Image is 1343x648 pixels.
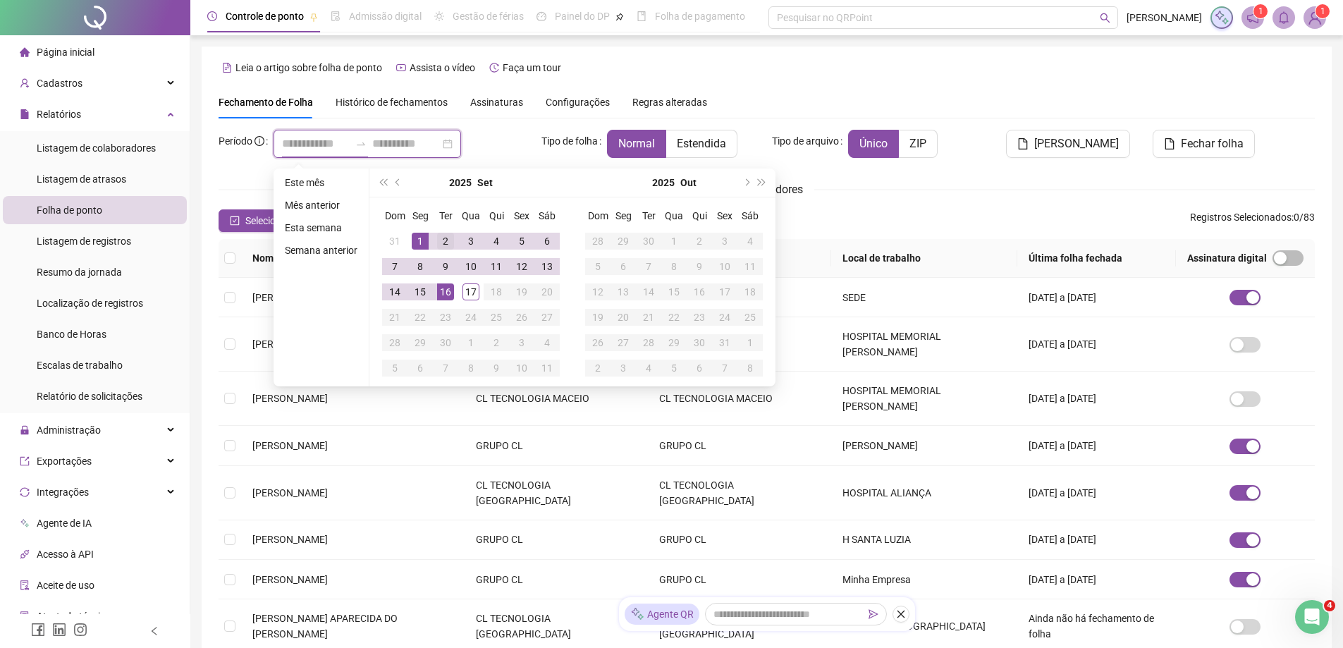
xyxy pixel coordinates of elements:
[477,169,493,197] button: month panel
[484,203,509,228] th: Qui
[382,330,407,355] td: 2025-09-28
[640,309,657,326] div: 21
[255,136,264,146] span: info-circle
[677,137,726,150] span: Estendida
[488,233,505,250] div: 4
[534,254,560,279] td: 2025-09-13
[534,355,560,381] td: 2025-10-11
[630,607,644,622] img: sparkle-icon.fc2bf0ac1784a2077858766a79e2daf3.svg
[1017,138,1029,149] span: file
[219,209,329,232] button: Selecionar todos
[20,549,30,559] span: api
[655,11,745,22] span: Folha de pagamento
[434,11,444,21] span: sun
[407,228,433,254] td: 2025-09-01
[640,283,657,300] div: 14
[382,203,407,228] th: Dom
[412,233,429,250] div: 1
[534,203,560,228] th: Sáb
[539,258,556,275] div: 13
[488,360,505,377] div: 9
[252,440,328,451] span: [PERSON_NAME]
[484,254,509,279] td: 2025-09-11
[1324,600,1335,611] span: 4
[279,197,363,214] li: Mês anterior
[509,203,534,228] th: Sex
[636,330,661,355] td: 2025-10-28
[636,355,661,381] td: 2025-11-04
[391,169,406,197] button: prev-year
[691,233,708,250] div: 2
[37,109,81,120] span: Relatórios
[536,11,546,21] span: dashboard
[636,203,661,228] th: Ter
[279,174,363,191] li: Este mês
[37,424,101,436] span: Administração
[412,309,429,326] div: 22
[716,233,733,250] div: 3
[382,355,407,381] td: 2025-10-05
[831,239,1018,278] th: Local de trabalho
[382,228,407,254] td: 2025-08-31
[1017,372,1176,426] td: [DATE] a [DATE]
[712,330,737,355] td: 2025-10-31
[611,203,636,228] th: Seg
[737,330,763,355] td: 2025-11-01
[636,228,661,254] td: 2025-09-30
[433,305,458,330] td: 2025-09-23
[37,47,94,58] span: Página inicial
[1187,250,1267,266] span: Assinatura digital
[1164,138,1175,149] span: file
[640,360,657,377] div: 4
[252,292,328,303] span: [PERSON_NAME]
[539,309,556,326] div: 27
[465,372,648,426] td: CL TECNOLOGIA MACEIO
[534,228,560,254] td: 2025-09-06
[407,279,433,305] td: 2025-09-15
[640,258,657,275] div: 7
[503,62,561,73] span: Faça um tour
[382,279,407,305] td: 2025-09-14
[20,47,30,57] span: home
[386,309,403,326] div: 21
[585,254,611,279] td: 2025-10-05
[661,254,687,279] td: 2025-10-08
[636,279,661,305] td: 2025-10-14
[226,11,304,22] span: Controle de ponto
[691,334,708,351] div: 30
[458,305,484,330] td: 2025-09-24
[513,258,530,275] div: 12
[279,219,363,236] li: Esta semana
[219,97,313,108] span: Fechamento de Folha
[661,305,687,330] td: 2025-10-22
[1214,10,1229,25] img: sparkle-icon.fc2bf0ac1784a2077858766a79e2daf3.svg
[909,137,926,150] span: ZIP
[20,78,30,88] span: user-add
[309,13,318,21] span: pushpin
[449,169,472,197] button: year panel
[666,360,682,377] div: 5
[666,233,682,250] div: 1
[410,62,475,73] span: Assista o vídeo
[37,329,106,340] span: Banco de Horas
[691,283,708,300] div: 16
[615,13,624,21] span: pushpin
[661,203,687,228] th: Qua
[252,250,442,266] span: Nome do colaborador
[589,233,606,250] div: 28
[687,355,712,381] td: 2025-11-06
[737,254,763,279] td: 2025-10-11
[509,228,534,254] td: 2025-09-05
[712,228,737,254] td: 2025-10-03
[37,391,142,402] span: Relatório de solicitações
[37,236,131,247] span: Listagem de registros
[37,360,123,371] span: Escalas de trabalho
[611,228,636,254] td: 2025-09-29
[433,254,458,279] td: 2025-09-09
[712,279,737,305] td: 2025-10-17
[484,330,509,355] td: 2025-10-02
[458,330,484,355] td: 2025-10-01
[235,62,382,73] span: Leia o artigo sobre folha de ponto
[539,283,556,300] div: 20
[539,334,556,351] div: 4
